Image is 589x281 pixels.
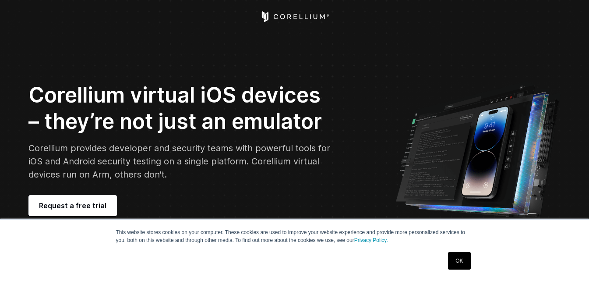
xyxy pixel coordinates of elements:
p: Corellium provides developer and security teams with powerful tools for iOS and Android security ... [28,142,334,181]
img: Corellium UI [395,79,561,219]
p: This website stores cookies on your computer. These cookies are used to improve your website expe... [116,228,473,244]
a: Corellium Home [260,11,329,22]
a: OK [448,252,470,270]
h2: Corellium virtual iOS devices – they’re not just an emulator [28,82,334,135]
span: Request a free trial [39,200,106,211]
a: Request a free trial [28,195,117,216]
a: Privacy Policy. [354,237,388,243]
